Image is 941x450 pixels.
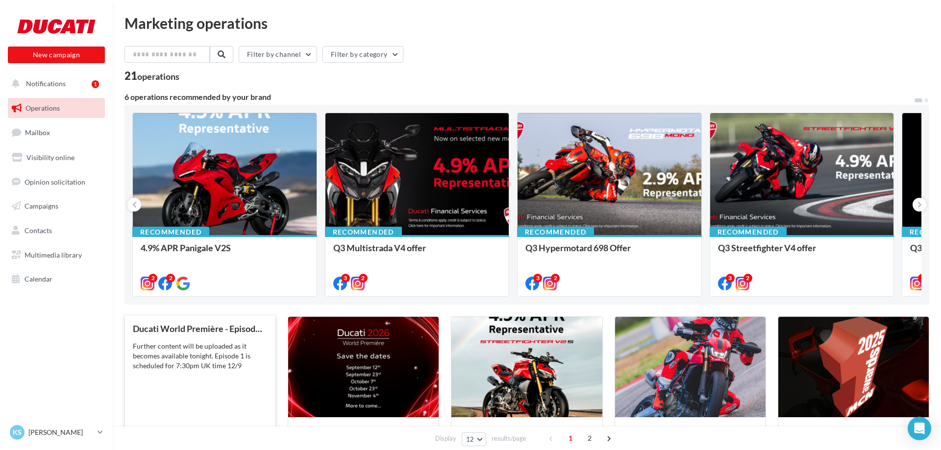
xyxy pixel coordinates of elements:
div: Recommended [325,227,402,237]
div: 2 [551,274,560,283]
div: Q3 Streetfighter V4 offer [718,243,886,262]
button: New campaign [8,47,105,63]
span: Campaigns [25,202,58,210]
div: 3 [341,274,350,283]
div: 6 operations recommended by your brand [124,93,914,101]
div: MCN Awards [786,425,921,445]
a: Campaigns [6,196,107,216]
button: 12 [462,432,487,446]
div: 2 [918,274,927,283]
span: Opinion solicitation [25,177,85,186]
div: Ducati World Première - Episode 1 [133,324,268,333]
a: Opinion solicitation [6,172,107,192]
a: KS [PERSON_NAME] [8,423,105,442]
div: 2 [359,274,368,283]
a: Operations [6,98,107,118]
button: Filter by channel [239,46,317,63]
div: Hypermotard 698 Mono [623,425,758,445]
span: Multimedia library [25,251,82,259]
div: operations [137,72,179,81]
div: Recommended [132,227,209,237]
span: Notifications [26,79,66,88]
a: Mailbox [6,122,107,143]
span: Contacts [25,226,52,235]
a: Calendar [6,269,107,289]
p: [PERSON_NAME] [28,427,94,437]
button: Notifications 1 [6,73,103,94]
a: Multimedia library [6,245,107,265]
span: Mailbox [25,128,50,137]
a: Visibility online [6,147,107,168]
div: 3 [533,274,542,283]
span: KS [13,427,22,437]
div: Recommended [710,227,787,237]
span: 12 [466,435,474,443]
span: Display [435,434,456,443]
a: Contacts [6,220,107,241]
div: Marketing operations [124,16,929,30]
div: Further content will be uploaded as it becomes available tonight. Episode 1 is scheduled for 7:30... [133,341,268,371]
div: 4.9% APR Panigale V2S [141,243,309,262]
div: Q3 Hypermotard 698 Offer [525,243,693,262]
div: Ducati World Première 2026 [296,425,431,445]
div: 4.9% APR Streetfighter V2S [459,425,594,445]
div: Open Intercom Messenger [908,417,931,440]
div: Recommended [517,227,594,237]
div: 2 [166,274,175,283]
span: 2 [582,430,597,446]
div: 3 [726,274,735,283]
span: results/page [492,434,526,443]
span: 1 [563,430,578,446]
span: Calendar [25,275,52,283]
div: 2 [743,274,752,283]
span: Operations [25,104,60,112]
div: 2 [149,274,157,283]
div: Q3 Multistrada V4 offer [333,243,501,262]
span: Visibility online [26,153,74,162]
button: Filter by category [322,46,403,63]
div: 1 [92,80,99,88]
div: 21 [124,71,179,81]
